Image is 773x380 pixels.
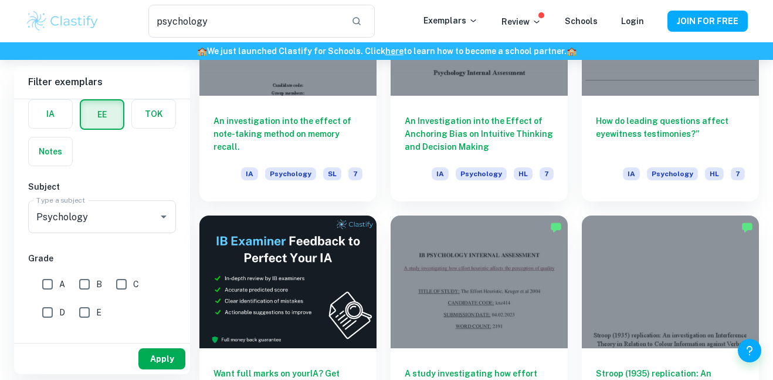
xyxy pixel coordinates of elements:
span: SL [323,167,341,180]
label: Type a subject [36,195,85,205]
span: 7 [540,167,554,180]
button: TOK [132,100,175,128]
span: B [96,278,102,291]
button: JOIN FOR FREE [667,11,748,32]
span: Psychology [647,167,698,180]
span: E [96,306,101,319]
button: IA [29,100,72,128]
h6: Filter exemplars [14,66,190,99]
a: Login [621,16,644,26]
span: IA [241,167,258,180]
p: Review [501,15,541,28]
button: Notes [29,137,72,166]
span: IA [623,167,640,180]
h6: How do leading questions affect eyewitness testimonies?” [596,115,745,153]
span: C [133,278,139,291]
button: EE [81,100,123,129]
h6: We just launched Clastify for Schools. Click to learn how to become a school partner. [2,45,771,58]
span: 7 [731,167,745,180]
img: Marked [550,221,562,233]
span: D [59,306,65,319]
h6: An investigation into the effect of note-taking method on memory recall. [213,115,362,153]
span: 7 [348,167,362,180]
a: Schools [565,16,598,26]
button: Open [155,209,172,225]
span: IA [432,167,449,180]
button: Apply [138,348,185,369]
img: Marked [741,221,753,233]
img: Clastify logo [25,9,100,33]
a: here [385,46,404,56]
span: 🏫 [567,46,577,56]
p: Exemplars [423,14,478,27]
h6: Grade [28,252,176,265]
button: Help and Feedback [738,339,761,362]
span: Psychology [265,167,316,180]
h6: Subject [28,180,176,193]
img: Thumbnail [199,216,377,348]
span: HL [705,167,724,180]
span: A [59,278,65,291]
span: Psychology [456,167,507,180]
input: Search for any exemplars... [148,5,342,38]
h6: An Investigation into the Effect of Anchoring Bias on Intuitive Thinking and Decision Making [405,115,554,153]
span: HL [514,167,533,180]
span: 🏫 [197,46,207,56]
